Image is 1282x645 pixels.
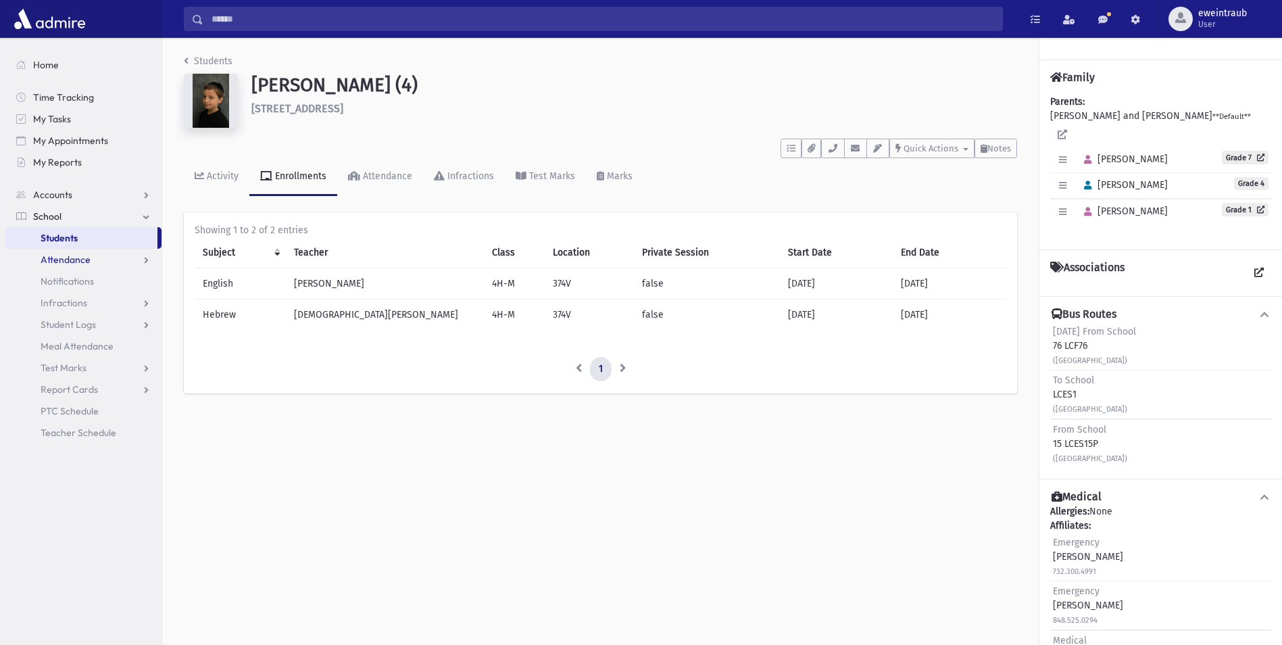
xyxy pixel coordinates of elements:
[1050,95,1271,239] div: [PERSON_NAME] and [PERSON_NAME]
[545,237,635,268] th: Location
[5,335,162,357] a: Meal Attendance
[893,268,1006,300] td: [DATE]
[184,158,249,196] a: Activity
[1050,261,1125,285] h4: Associations
[5,87,162,108] a: Time Tracking
[41,427,116,439] span: Teacher Schedule
[33,135,108,147] span: My Appointments
[586,158,643,196] a: Marks
[251,102,1017,115] h6: [STREET_ADDRESS]
[41,254,91,266] span: Attendance
[286,237,484,268] th: Teacher
[590,357,612,381] a: 1
[195,268,286,300] td: English
[904,143,958,153] span: Quick Actions
[272,170,326,182] div: Enrollments
[184,54,232,74] nav: breadcrumb
[604,170,633,182] div: Marks
[1053,616,1098,625] small: 848.525.0294
[33,59,59,71] span: Home
[1222,203,1268,216] a: Grade 1
[195,237,286,268] th: Subject
[11,5,89,32] img: AdmirePro
[1053,567,1096,576] small: 732.300.4991
[1053,454,1127,463] small: ([GEOGRAPHIC_DATA])
[1247,261,1271,285] a: View all Associations
[634,237,780,268] th: Private Session
[1050,96,1085,107] b: Parents:
[360,170,412,182] div: Attendance
[5,108,162,130] a: My Tasks
[5,270,162,292] a: Notifications
[286,300,484,331] td: [DEMOGRAPHIC_DATA][PERSON_NAME]
[5,357,162,379] a: Test Marks
[33,210,61,222] span: School
[41,232,78,244] span: Students
[545,300,635,331] td: 374V
[251,74,1017,97] h1: [PERSON_NAME] (4)
[445,170,494,182] div: Infractions
[33,113,71,125] span: My Tasks
[526,170,575,182] div: Test Marks
[987,143,1011,153] span: Notes
[484,237,545,268] th: Class
[505,158,586,196] a: Test Marks
[780,300,893,331] td: [DATE]
[5,130,162,151] a: My Appointments
[5,400,162,422] a: PTC Schedule
[5,379,162,400] a: Report Cards
[1050,308,1271,322] button: Bus Routes
[5,151,162,173] a: My Reports
[5,206,162,227] a: School
[1050,506,1089,517] b: Allergies:
[975,139,1017,158] button: Notes
[33,156,82,168] span: My Reports
[337,158,423,196] a: Attendance
[195,223,1006,237] div: Showing 1 to 2 of 2 entries
[545,268,635,300] td: 374V
[41,275,94,287] span: Notifications
[893,237,1006,268] th: End Date
[1053,424,1106,435] span: From School
[5,54,162,76] a: Home
[249,158,337,196] a: Enrollments
[1050,490,1271,504] button: Medical
[484,268,545,300] td: 4H-M
[484,300,545,331] td: 4H-M
[5,314,162,335] a: Student Logs
[1198,8,1247,19] span: eweintraub
[1053,326,1136,337] span: [DATE] From School
[1050,520,1091,531] b: Affiliates:
[41,297,87,309] span: Infractions
[634,300,780,331] td: false
[1052,308,1116,322] h4: Bus Routes
[893,300,1006,331] td: [DATE]
[1078,153,1168,165] span: [PERSON_NAME]
[1198,19,1247,30] span: User
[41,362,87,374] span: Test Marks
[780,237,893,268] th: Start Date
[1053,325,1136,367] div: 76 LCF76
[33,189,72,201] span: Accounts
[33,91,94,103] span: Time Tracking
[5,422,162,444] a: Teacher Schedule
[889,139,975,158] button: Quick Actions
[1053,375,1094,386] span: To School
[1053,373,1127,416] div: LCES1
[1053,423,1127,465] div: 15 LCES15P
[184,55,232,67] a: Students
[41,318,96,331] span: Student Logs
[195,300,286,331] td: Hebrew
[41,405,99,417] span: PTC Schedule
[1053,586,1100,597] span: Emergency
[780,268,893,300] td: [DATE]
[1053,405,1127,414] small: ([GEOGRAPHIC_DATA])
[5,227,157,249] a: Students
[5,184,162,206] a: Accounts
[41,340,114,352] span: Meal Attendance
[1053,356,1127,365] small: ([GEOGRAPHIC_DATA])
[1053,584,1123,627] div: [PERSON_NAME]
[1050,71,1095,84] h4: Family
[1234,177,1268,190] span: Grade 4
[204,170,239,182] div: Activity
